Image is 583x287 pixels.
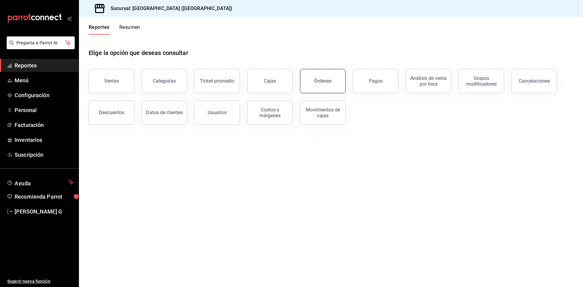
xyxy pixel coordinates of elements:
[15,193,74,201] span: Recomienda Parrot
[89,48,188,57] h1: Elige la opción que deseas consultar
[519,78,550,84] div: Cancelaciones
[89,101,134,125] button: Descuentos
[146,110,183,115] div: Datos de clientes
[15,151,74,159] span: Suscripción
[304,107,342,118] div: Movimientos de cajas
[406,69,451,93] button: Análisis de venta por hora
[264,78,276,84] div: Cajas
[15,179,66,186] span: Ayuda
[194,69,240,93] button: Ticket promedio
[462,75,500,87] div: Grupos modificadores
[247,101,293,125] button: Costos y márgenes
[106,5,232,12] h3: Sucursal: [GEOGRAPHIC_DATA] ([GEOGRAPHIC_DATA])
[4,44,75,50] a: Pregunta a Parrot AI
[511,69,557,93] button: Cancelaciones
[89,24,110,35] button: Reportes
[300,101,346,125] button: Movimientos de cajas
[194,101,240,125] button: Usuarios
[314,78,332,84] div: Órdenes
[16,40,65,46] span: Pregunta a Parrot AI
[208,110,227,115] div: Usuarios
[119,24,140,35] button: Resumen
[15,121,74,129] span: Facturación
[141,101,187,125] button: Datos de clientes
[410,75,447,87] div: Análisis de venta por hora
[67,16,72,21] button: open_drawer_menu
[15,207,74,216] span: [PERSON_NAME] G
[251,107,289,118] div: Costos y márgenes
[104,78,119,84] div: Ventas
[300,69,346,93] button: Órdenes
[15,91,74,99] span: Configuración
[89,69,134,93] button: Ventas
[247,69,293,93] button: Cajas
[153,78,176,84] div: Categorías
[15,136,74,144] span: Inventarios
[353,69,398,93] button: Pagos
[89,24,140,35] div: navigation tabs
[200,78,234,84] div: Ticket promedio
[15,61,74,70] span: Reportes
[7,36,75,49] button: Pregunta a Parrot AI
[369,78,383,84] div: Pagos
[141,69,187,93] button: Categorías
[7,278,74,285] span: Sugerir nueva función
[99,110,124,115] div: Descuentos
[15,106,74,114] span: Personal
[15,76,74,84] span: Menú
[459,69,504,93] button: Grupos modificadores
